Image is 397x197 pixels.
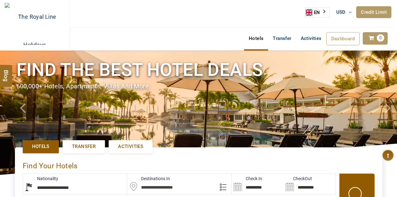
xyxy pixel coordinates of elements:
h1: Find the best hotel deals [17,58,381,81]
span: Dashboard [331,36,355,42]
div: Language [305,7,330,17]
aside: Language selected: English [305,7,330,17]
div: Find Your Hotels [23,155,375,174]
a: Hotels [244,32,268,45]
a: Hotels [23,140,59,153]
span: 0 [377,34,384,42]
input: Search [232,174,284,194]
img: The Royal Line Holidays [5,3,65,45]
a: Activities [109,140,153,153]
label: Destinations In [127,175,170,182]
a: Credit Limit [356,6,391,18]
span: Hotels [32,143,50,150]
span: Transfer [72,143,96,150]
a: EN [306,8,329,17]
div: 600,000+ hotels, apartments, villas and more. [17,82,381,91]
input: Search [284,174,336,194]
a: Transfer [268,32,296,45]
span: USD [336,9,346,15]
label: Check In [232,175,262,182]
a: Transfer [63,140,105,153]
a: 0 [363,32,388,45]
a: Activities [296,32,326,45]
label: CheckOut [284,175,312,182]
label: Nationality [23,175,58,182]
span: Activities [118,143,143,150]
